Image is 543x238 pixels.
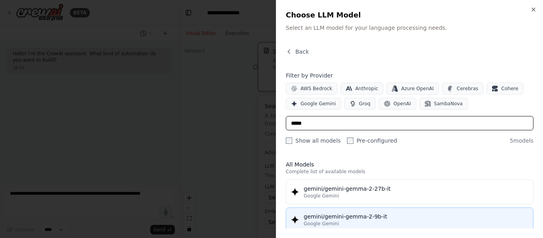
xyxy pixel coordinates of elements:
[510,137,533,145] span: 5 models
[286,98,341,110] button: Google Gemini
[442,83,483,95] button: Cerebras
[501,85,518,92] span: Cohere
[286,48,309,56] button: Back
[286,24,533,32] p: Select an LLM model for your language processing needs.
[347,137,397,145] label: Pre-configured
[434,101,463,107] span: SambaNova
[304,221,339,227] span: Google Gemini
[487,83,524,95] button: Cohere
[401,85,434,92] span: Azure OpenAI
[304,185,528,193] div: gemini/gemini-gemma-2-27b-it
[286,137,341,145] label: Show all models
[286,83,337,95] button: AWS Bedrock
[301,85,332,92] span: AWS Bedrock
[344,98,376,110] button: Groq
[286,207,533,232] button: gemini/gemini-gemma-2-9b-itGoogle Gemini
[341,83,384,95] button: Anthropic
[379,98,416,110] button: OpenAI
[286,72,533,79] h4: Filter by Provider
[295,48,309,56] span: Back
[301,101,336,107] span: Google Gemini
[359,101,370,107] span: Groq
[394,101,411,107] span: OpenAI
[355,85,378,92] span: Anthropic
[286,137,292,144] input: Show all models
[347,137,353,144] input: Pre-configured
[286,161,533,168] h3: All Models
[457,85,478,92] span: Cerebras
[286,10,533,21] h2: Choose LLM Model
[304,213,528,221] div: gemini/gemini-gemma-2-9b-it
[419,98,468,110] button: SambaNova
[286,168,533,175] p: Complete list of available models
[304,193,339,199] span: Google Gemini
[286,180,533,204] button: gemini/gemini-gemma-2-27b-itGoogle Gemini
[386,83,439,95] button: Azure OpenAI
